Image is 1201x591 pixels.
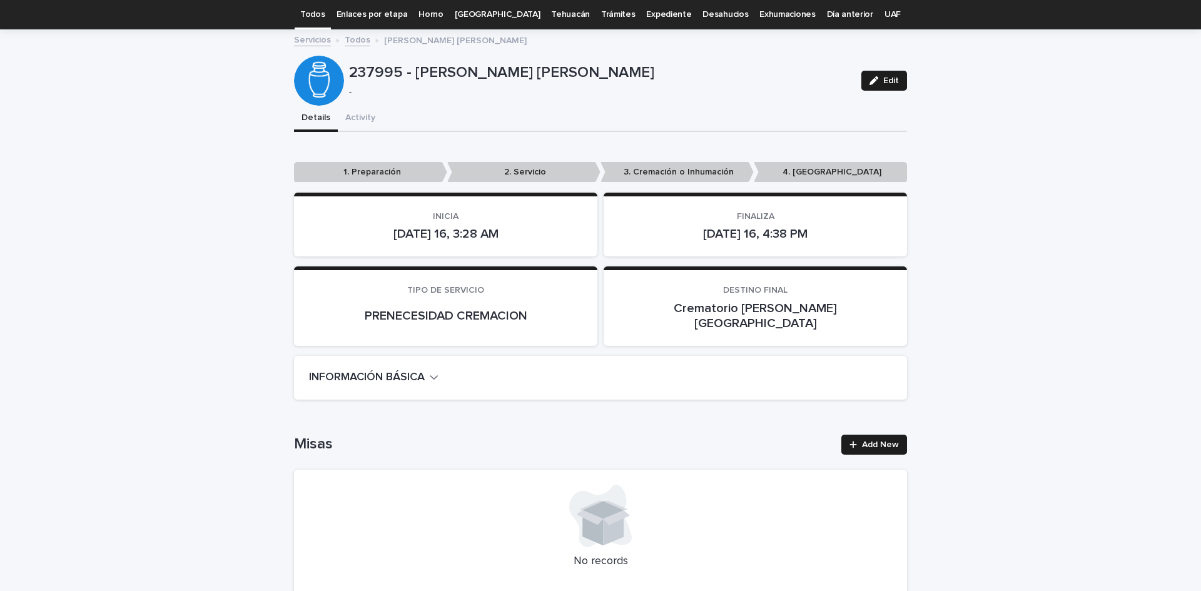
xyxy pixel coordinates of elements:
[619,301,892,331] p: Crematorio [PERSON_NAME][GEOGRAPHIC_DATA]
[349,64,851,82] p: 237995 - [PERSON_NAME] [PERSON_NAME]
[294,32,331,46] a: Servicios
[294,162,447,183] p: 1. Preparación
[309,371,425,385] h2: INFORMACIÓN BÁSICA
[309,555,892,568] p: No records
[294,106,338,132] button: Details
[309,226,582,241] p: [DATE] 16, 3:28 AM
[294,435,834,453] h1: Misas
[723,286,788,295] span: DESTINO FINAL
[309,308,582,323] p: PRENECESIDAD CREMACION
[338,106,383,132] button: Activity
[309,371,438,385] button: INFORMACIÓN BÁSICA
[861,71,907,91] button: Edit
[345,32,370,46] a: Todos
[384,33,527,46] p: [PERSON_NAME] [PERSON_NAME]
[349,87,846,98] p: -
[619,226,892,241] p: [DATE] 16, 4:38 PM
[883,76,899,85] span: Edit
[754,162,907,183] p: 4. [GEOGRAPHIC_DATA]
[841,435,907,455] a: Add New
[862,440,899,449] span: Add New
[600,162,754,183] p: 3. Cremación o Inhumación
[737,212,774,221] span: FINALIZA
[407,286,484,295] span: TIPO DE SERVICIO
[447,162,600,183] p: 2. Servicio
[433,212,459,221] span: INICIA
